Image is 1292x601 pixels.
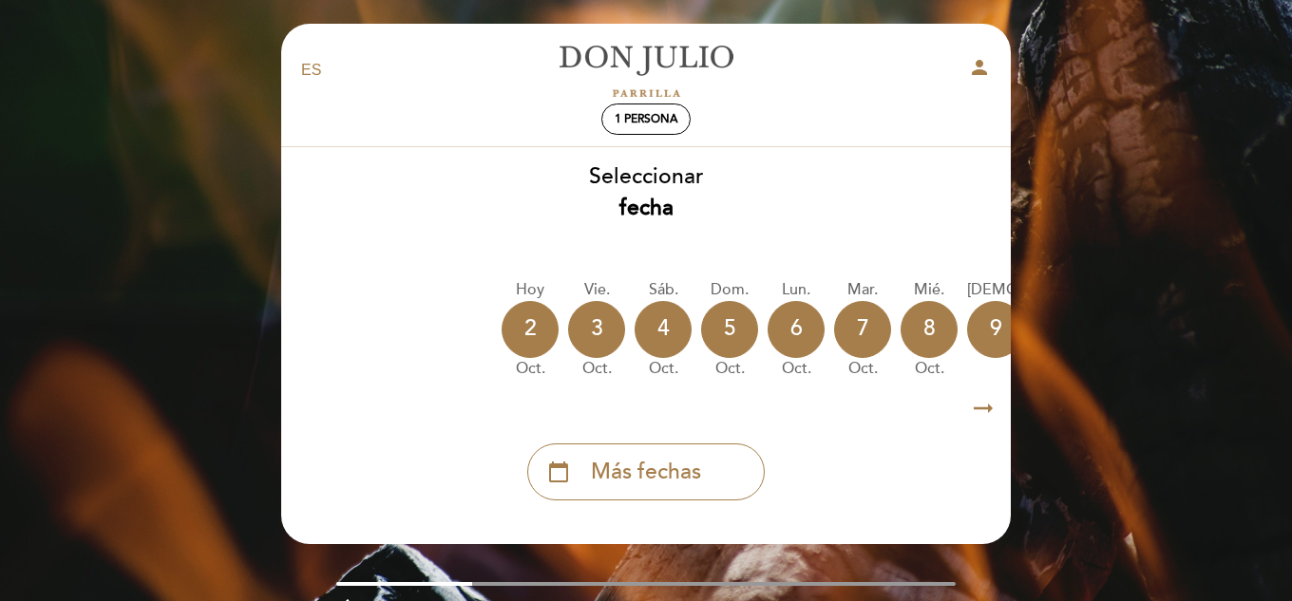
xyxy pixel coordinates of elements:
[568,358,625,380] div: oct.
[502,279,559,301] div: Hoy
[968,56,991,85] button: person
[547,456,570,488] i: calendar_today
[701,358,758,380] div: oct.
[591,457,701,488] span: Más fechas
[635,358,692,380] div: oct.
[768,279,825,301] div: lun.
[527,45,765,97] a: [PERSON_NAME]
[834,358,891,380] div: oct.
[280,161,1012,224] div: Seleccionar
[568,279,625,301] div: vie.
[901,301,958,358] div: 8
[768,301,825,358] div: 6
[635,279,692,301] div: sáb.
[502,301,559,358] div: 2
[967,301,1024,358] div: 9
[834,301,891,358] div: 7
[901,358,958,380] div: oct.
[969,388,997,429] i: arrow_right_alt
[901,279,958,301] div: mié.
[967,279,1138,301] div: [DEMOGRAPHIC_DATA].
[967,358,1138,380] div: oct.
[968,56,991,79] i: person
[768,358,825,380] div: oct.
[701,279,758,301] div: dom.
[701,301,758,358] div: 5
[834,279,891,301] div: mar.
[502,358,559,380] div: oct.
[615,112,677,126] span: 1 persona
[568,301,625,358] div: 3
[619,195,674,221] b: fecha
[635,301,692,358] div: 4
